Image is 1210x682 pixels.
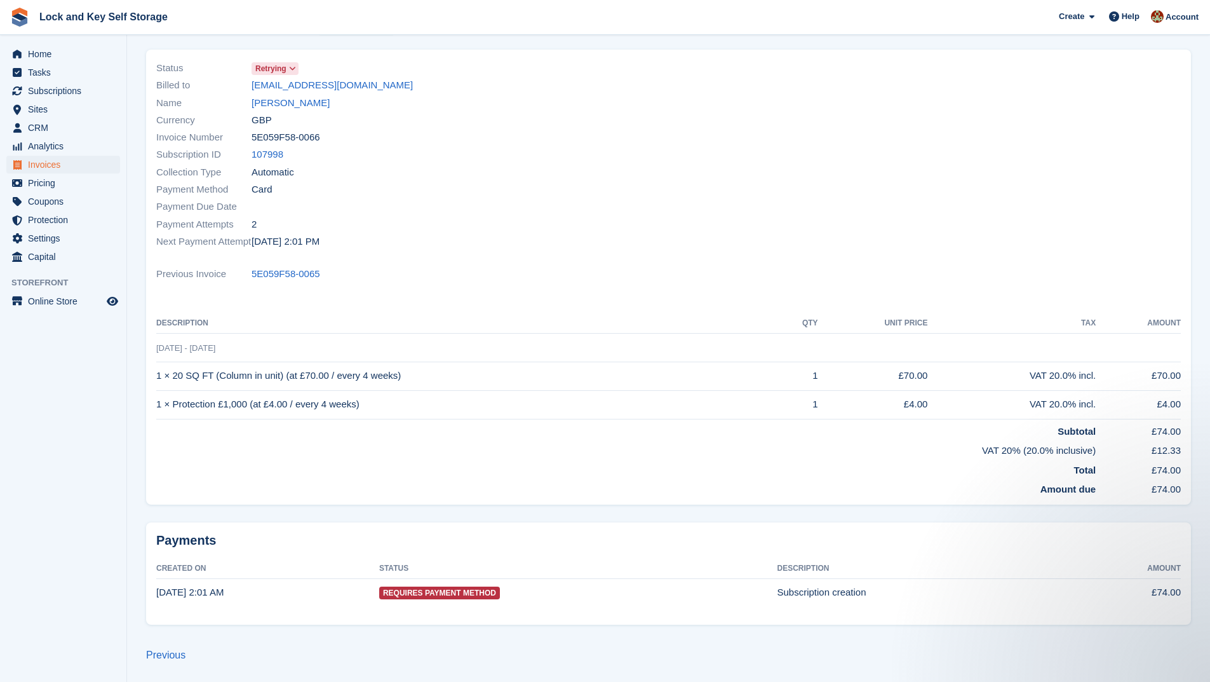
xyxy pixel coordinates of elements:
[927,397,1096,412] div: VAT 20.0% incl.
[778,390,818,419] td: 1
[777,559,1070,579] th: Description
[252,235,319,249] time: 2025-09-18 13:01:25 UTC
[1151,10,1164,23] img: Doug Fisher
[778,313,818,334] th: QTY
[156,182,252,197] span: Payment Method
[252,267,320,282] a: 5E059F58-0065
[156,96,252,111] span: Name
[156,559,379,579] th: Created On
[6,193,120,210] a: menu
[252,147,283,162] a: 107998
[1070,578,1181,606] td: £74.00
[6,211,120,229] a: menu
[156,235,252,249] span: Next Payment Attempt
[28,156,104,174] span: Invoices
[28,174,104,192] span: Pricing
[156,587,224,597] time: 2025-09-15 01:01:20 UTC
[6,292,120,310] a: menu
[156,362,778,390] td: 1 × 20 SQ FT (Column in unit) (at £70.00 / every 4 weeks)
[156,343,215,353] span: [DATE] - [DATE]
[156,200,252,214] span: Payment Due Date
[6,229,120,247] a: menu
[1096,313,1181,334] th: Amount
[28,64,104,81] span: Tasks
[6,174,120,192] a: menu
[28,100,104,118] span: Sites
[1122,10,1139,23] span: Help
[1070,559,1181,579] th: Amount
[156,165,252,180] span: Collection Type
[6,248,120,266] a: menu
[28,292,104,310] span: Online Store
[927,369,1096,383] div: VAT 20.0% incl.
[927,313,1096,334] th: Tax
[778,362,818,390] td: 1
[1073,465,1096,475] strong: Total
[28,248,104,266] span: Capital
[34,6,173,27] a: Lock and Key Self Storage
[379,559,777,579] th: Status
[156,390,778,419] td: 1 × Protection £1,000 (at £4.00 / every 4 weeks)
[1059,10,1084,23] span: Create
[1058,426,1096,437] strong: Subtotal
[28,45,104,63] span: Home
[28,211,104,229] span: Protection
[252,78,413,93] a: [EMAIL_ADDRESS][DOMAIN_NAME]
[156,439,1096,458] td: VAT 20% (20.0% inclusive)
[156,78,252,93] span: Billed to
[1096,477,1181,497] td: £74.00
[156,533,1181,549] h2: Payments
[156,267,252,282] span: Previous Invoice
[1166,11,1199,24] span: Account
[1096,439,1181,458] td: £12.33
[6,64,120,81] a: menu
[11,276,126,289] span: Storefront
[1096,362,1181,390] td: £70.00
[252,182,272,197] span: Card
[1096,458,1181,478] td: £74.00
[252,96,330,111] a: [PERSON_NAME]
[105,294,120,309] a: Preview store
[10,8,29,27] img: stora-icon-8386f47178a22dfd0bd8f6a31ec36ba5ce8667c1dd55bd0f319d3a0aa187defe.svg
[156,113,252,128] span: Currency
[156,147,252,162] span: Subscription ID
[252,165,294,180] span: Automatic
[255,63,286,74] span: Retrying
[146,650,185,660] a: Previous
[1096,390,1181,419] td: £4.00
[252,130,320,145] span: 5E059F58-0066
[156,130,252,145] span: Invoice Number
[252,113,272,128] span: GBP
[818,390,928,419] td: £4.00
[6,45,120,63] a: menu
[6,119,120,137] a: menu
[28,193,104,210] span: Coupons
[252,217,257,232] span: 2
[156,61,252,76] span: Status
[28,137,104,155] span: Analytics
[818,313,928,334] th: Unit Price
[28,229,104,247] span: Settings
[1040,484,1096,494] strong: Amount due
[28,82,104,100] span: Subscriptions
[6,137,120,155] a: menu
[6,156,120,174] a: menu
[379,587,500,599] span: Requires Payment Method
[6,82,120,100] a: menu
[1096,419,1181,439] td: £74.00
[156,313,778,334] th: Description
[6,100,120,118] a: menu
[156,217,252,232] span: Payment Attempts
[818,362,928,390] td: £70.00
[28,119,104,137] span: CRM
[252,61,299,76] a: Retrying
[777,578,1070,606] td: Subscription creation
